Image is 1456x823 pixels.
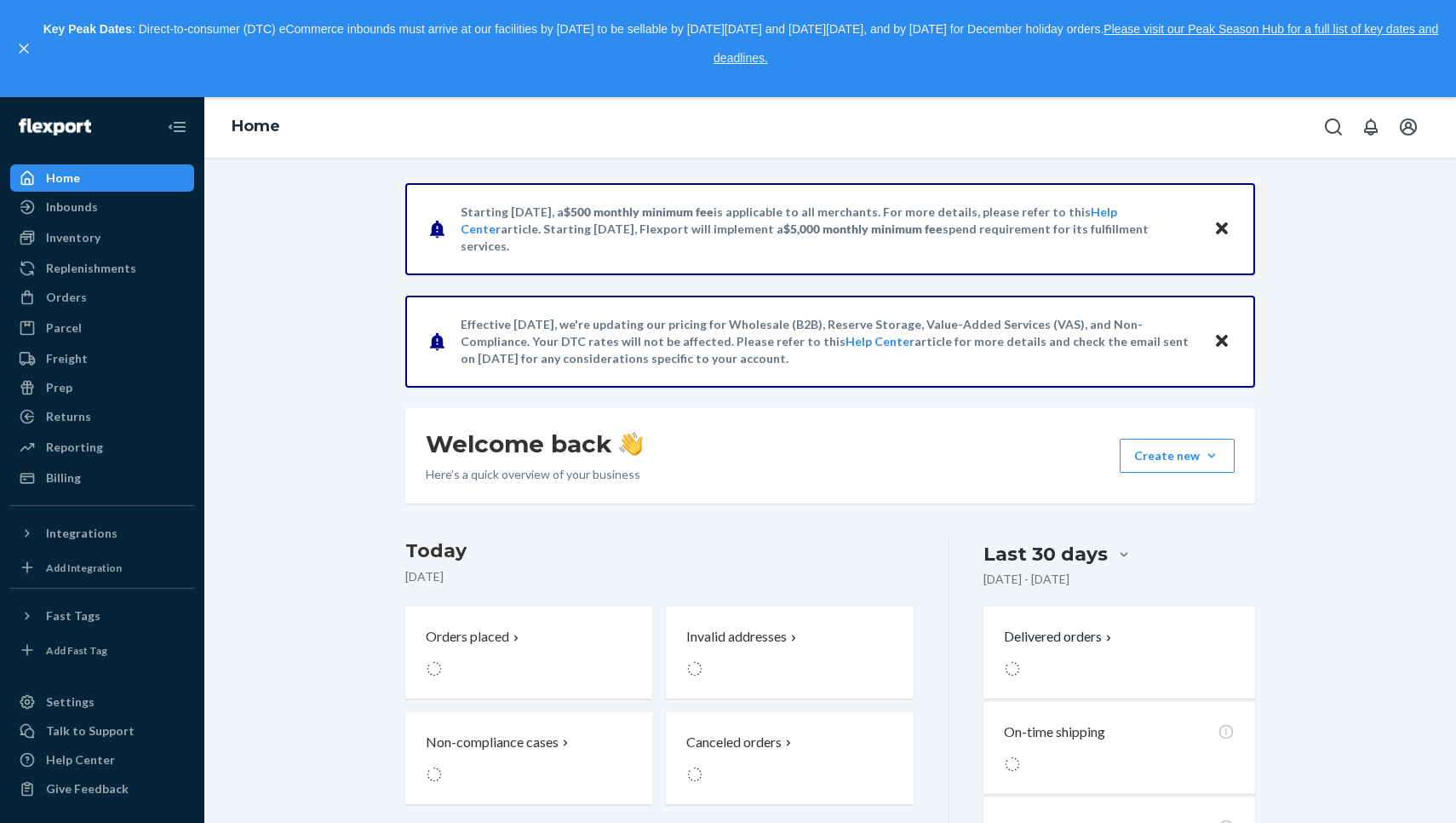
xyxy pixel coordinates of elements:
div: Prep [46,379,72,396]
button: Invalid addresses [666,607,913,699]
a: Reporting [10,434,194,461]
p: Canceled orders [686,733,782,752]
button: Close [1211,217,1233,242]
a: Freight [10,345,194,372]
div: Help Center [46,751,115,768]
p: [DATE] [405,568,914,585]
p: Orders placed [426,627,509,647]
a: Prep [10,374,194,401]
button: Delivered orders [1004,627,1115,647]
a: Replenishments [10,255,194,282]
button: Canceled orders [666,712,913,804]
p: Effective [DATE], we're updating our pricing for Wholesale (B2B), Reserve Storage, Value-Added Se... [461,316,1197,367]
button: Open account menu [1391,110,1425,144]
h3: Today [405,538,914,565]
div: Fast Tags [46,607,100,624]
a: Settings [10,688,194,716]
div: Reporting [46,439,103,456]
button: Close Navigation [160,110,194,144]
div: Inbounds [46,199,98,216]
p: Non-compliance cases [426,733,559,752]
button: Orders placed [405,607,652,699]
p: Invalid addresses [686,627,787,647]
div: Add Integration [46,561,122,575]
img: hand-wave emoji [619,432,643,456]
a: Inventory [10,224,194,251]
p: Starting [DATE], a is applicable to all merchants. For more details, please refer to this article... [461,204,1197,255]
a: Help Center [10,746,194,774]
button: Non-compliance cases [405,712,652,804]
div: Billing [46,469,81,486]
p: [DATE] - [DATE] [983,571,1069,588]
button: Fast Tags [10,602,194,630]
a: Home [10,164,194,192]
img: Flexport logo [19,118,91,135]
button: Create new [1120,439,1235,473]
a: Parcel [10,314,194,342]
a: Add Integration [10,554,194,581]
span: $500 monthly minimum fee [564,204,714,219]
div: Integrations [46,525,118,542]
div: Add Fast Tag [46,643,107,658]
p: On-time shipping [1004,722,1105,742]
a: Inbounds [10,193,194,221]
a: Talk to Support [10,717,194,745]
strong: Key Peak Dates [43,22,132,36]
a: Billing [10,464,194,492]
div: Home [46,170,80,187]
a: Help Center [846,334,914,348]
a: Add Fast Tag [10,636,194,664]
div: Last 30 days [983,541,1108,567]
span: $5,000 monthly minimum fee [783,222,943,236]
p: : Direct-to-consumer (DTC) eCommerce inbounds must arrive at our facilities by [DATE] to be sella... [41,15,1441,72]
p: Here’s a quick overview of your business [426,466,643,483]
a: Please visit our Peak Season Hub for a full list of key dates and deadlines. [714,22,1438,65]
div: Freight [46,350,88,367]
button: Close [1211,330,1233,354]
div: Returns [46,408,91,425]
h1: Welcome back [426,429,643,459]
div: Settings [46,694,95,711]
button: Give Feedback [10,775,194,803]
div: Orders [46,289,87,306]
div: Give Feedback [46,780,129,797]
a: Orders [10,284,194,311]
div: Replenishments [46,260,136,277]
button: close, [15,40,32,57]
a: Returns [10,403,194,430]
button: Open Search Box [1316,110,1350,144]
a: Home [232,117,280,135]
button: Open notifications [1354,110,1388,144]
ol: breadcrumbs [218,102,294,152]
div: Talk to Support [46,722,135,740]
button: Integrations [10,520,194,547]
div: Inventory [46,229,100,246]
div: Parcel [46,319,82,337]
